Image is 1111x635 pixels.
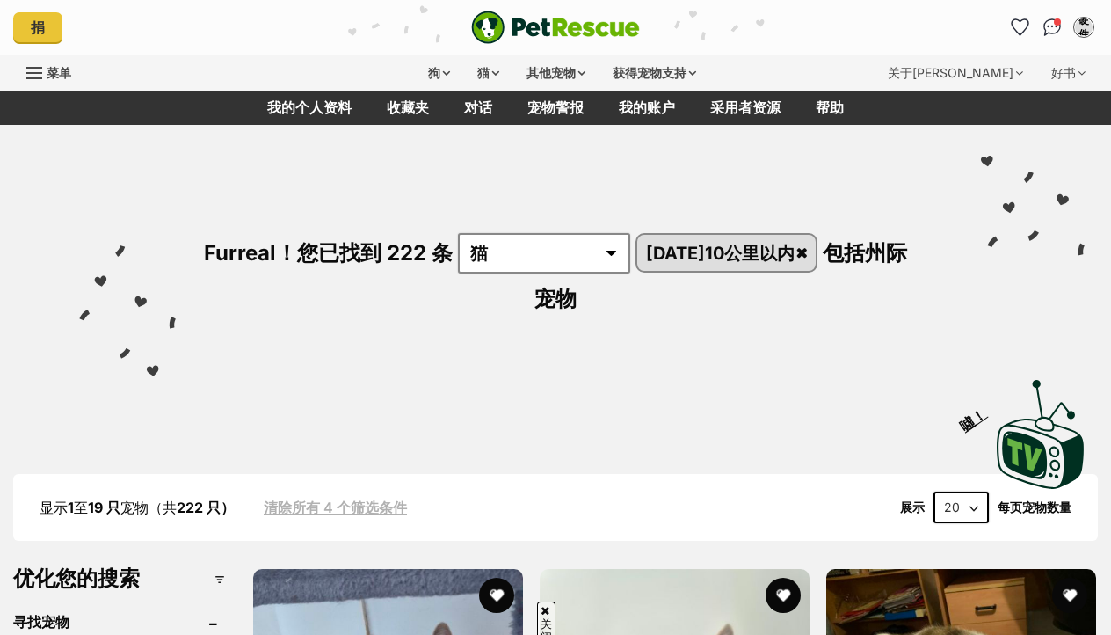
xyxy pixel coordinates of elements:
font: 采用者资源 [710,99,781,116]
button: 我的账户 [1070,13,1098,41]
font: 222 只） [177,499,235,516]
font: 我的个人资料 [267,99,352,116]
font: 获得宠物支持 [613,65,686,80]
a: 清除所有 4 个筛选条件 [264,500,407,515]
a: [DATE]10公里以内 [637,235,816,271]
font: 至 [74,499,88,516]
font: 帮助 [816,99,844,116]
button: 最喜欢的 [479,578,514,613]
font: 对话 [464,99,492,116]
a: 宠物救援 [471,11,640,44]
font: 收藏夹 [387,99,429,116]
a: 对话 [1038,13,1066,41]
font: Furreal！您已找到 222 条 [204,240,453,266]
a: 菜单 [26,55,84,87]
font: 宠物警报 [527,99,584,116]
font: 宠物 [120,499,149,516]
img: chat-41dd97257d64d25036548639549fe6c8038ab92f7586957e7f3b1b290dea8141.svg [1043,18,1062,36]
font: 我的账户 [619,99,675,116]
font: 猫 [477,65,490,80]
a: 我的个人资料 [250,91,369,125]
font: 19 只 [88,499,120,516]
a: 收藏夹 [369,91,447,125]
font: 关于[PERSON_NAME] [888,65,1013,80]
a: 收藏夹 [1006,13,1035,41]
font: 菜单 [47,65,71,80]
font: 噓！ [956,404,990,434]
button: 最喜欢的 [766,578,801,613]
button: 最喜欢的 [1052,578,1087,613]
a: 噓！ [997,364,1085,493]
a: 采用者资源 [693,91,798,125]
font: 狗 [428,65,440,80]
font: 每页宠物数量 [998,500,1071,515]
a: 捐 [13,12,62,42]
font: 好书 [1051,65,1076,80]
img: logo-e224e6f780fb5917bec1dbf3a21bbac754714ae5b6737aabdf751b685950b380.svg [471,11,640,44]
font: 清除所有 4 个筛选条件 [264,499,407,516]
font: （共 [149,499,177,516]
font: 展示 [900,500,925,515]
font: 其他宠物 [526,65,576,80]
a: 宠物警报 [510,91,601,125]
font: 捐 [31,18,45,36]
a: 我的账户 [601,91,693,125]
font: 包括州际宠物 [534,240,907,311]
font: 显示 [40,499,68,516]
img: PetRescue TV 徽标 [997,380,1085,489]
font: [DATE]10公里以内 [646,243,795,264]
font: 寻找宠物 [13,613,69,631]
font: 1 [68,499,74,516]
a: 帮助 [798,91,861,125]
font: 优化您的搜索 [13,566,140,593]
ul: 帐户快速链接 [1006,13,1098,41]
a: 对话 [447,91,510,125]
